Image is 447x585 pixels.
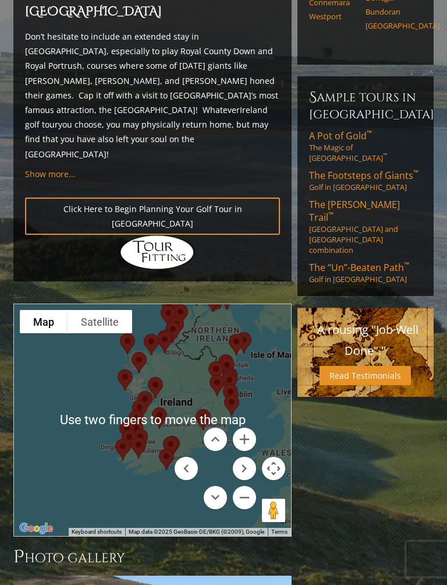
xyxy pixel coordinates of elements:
a: The Footsteps of Giants™Golf in [GEOGRAPHIC_DATA] [309,170,422,193]
a: Open this area in Google Maps (opens a new window) [17,521,55,537]
a: Click Here to Begin Planning Your Golf Tour in [GEOGRAPHIC_DATA] [25,198,280,235]
a: The [PERSON_NAME] Trail™[GEOGRAPHIC_DATA] and [GEOGRAPHIC_DATA] combination [309,199,422,256]
sup: ™ [383,153,387,160]
button: Keyboard shortcuts [72,528,122,537]
button: Move up [204,428,227,452]
button: Drag Pegman onto the map to open Street View [262,499,285,523]
img: Hidden Links [119,235,195,270]
a: A Pot of Gold™The Magic of [GEOGRAPHIC_DATA]™ [309,130,422,164]
a: Bundoran [366,8,414,17]
span: The Footsteps of Giants [309,170,418,182]
button: Move left [175,457,198,481]
span: A Pot of Gold [309,130,372,143]
a: Show more... [25,169,76,180]
img: Google [17,521,55,537]
span: Map data ©2025 GeoBasis-DE/BKG (©2009), Google [129,529,264,535]
a: [GEOGRAPHIC_DATA] [366,22,414,31]
sup: ™ [413,168,418,178]
p: "A rousing "Job Well Done"." [309,320,422,362]
span: The “Un”-Beaten Path [309,262,409,274]
sup: ™ [328,210,334,220]
a: Terms [271,529,288,535]
button: Zoom in [233,428,256,452]
sup: ™ [404,260,409,270]
h6: Sample Tours in [GEOGRAPHIC_DATA] [309,89,422,123]
sup: ™ [367,129,372,139]
h3: Photo Gallery [13,546,292,569]
button: Zoom out [233,487,256,510]
span: The [PERSON_NAME] Trail [309,199,400,224]
button: Map camera controls [262,457,285,481]
a: Westport [309,12,358,22]
button: Move down [204,487,227,510]
button: Show satellite imagery [68,311,132,334]
p: Don’t hesitate to include an extended stay in [GEOGRAPHIC_DATA], especially to play Royal County ... [25,30,280,162]
a: The “Un”-Beaten Path™Golf in [GEOGRAPHIC_DATA] [309,262,422,285]
a: Read Testimonials [320,366,411,386]
button: Move right [233,457,256,481]
button: Show street map [20,311,68,334]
